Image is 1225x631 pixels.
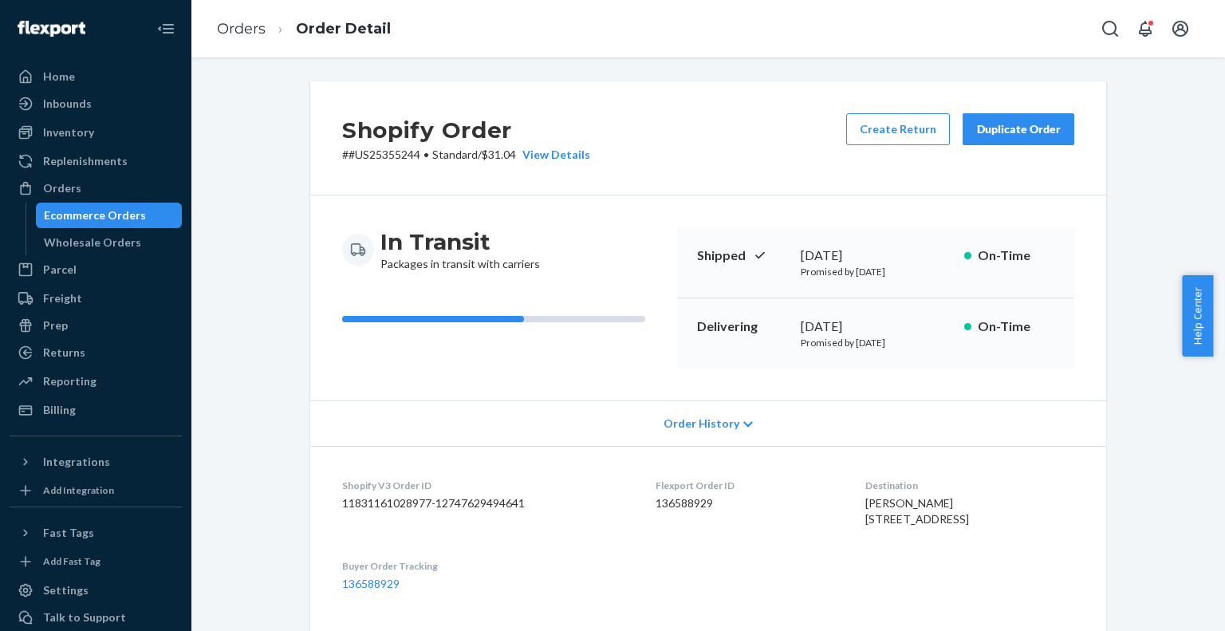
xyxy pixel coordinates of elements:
[380,227,540,272] div: Packages in transit with carriers
[664,416,739,432] span: Order History
[976,121,1061,137] div: Duplicate Order
[43,317,68,333] div: Prep
[342,147,590,163] p: # #US25355244 / $31.04
[10,605,182,630] a: Talk to Support
[10,578,182,603] a: Settings
[43,96,92,112] div: Inbounds
[36,230,183,255] a: Wholesale Orders
[217,20,266,37] a: Orders
[43,345,85,361] div: Returns
[18,21,85,37] img: Flexport logo
[43,554,100,568] div: Add Fast Tag
[43,525,94,541] div: Fast Tags
[43,290,82,306] div: Freight
[1094,13,1126,45] button: Open Search Box
[44,235,141,250] div: Wholesale Orders
[380,227,540,256] h3: In Transit
[10,91,182,116] a: Inbounds
[10,120,182,145] a: Inventory
[10,175,182,201] a: Orders
[801,246,951,265] div: [DATE]
[10,286,182,311] a: Freight
[36,203,183,228] a: Ecommerce Orders
[10,313,182,338] a: Prep
[10,257,182,282] a: Parcel
[342,479,630,492] dt: Shopify V3 Order ID
[43,69,75,85] div: Home
[656,495,840,511] dd: 136588929
[1129,13,1161,45] button: Open notifications
[865,479,1074,492] dt: Destination
[963,113,1074,145] button: Duplicate Order
[10,520,182,546] button: Fast Tags
[423,148,429,161] span: •
[44,207,146,223] div: Ecommerce Orders
[342,113,590,147] h2: Shopify Order
[10,397,182,423] a: Billing
[432,148,478,161] span: Standard
[801,336,951,349] p: Promised by [DATE]
[43,153,128,169] div: Replenishments
[10,552,182,571] a: Add Fast Tag
[516,147,590,163] button: View Details
[43,402,76,418] div: Billing
[10,340,182,365] a: Returns
[43,262,77,278] div: Parcel
[865,496,969,526] span: [PERSON_NAME] [STREET_ADDRESS]
[10,449,182,475] button: Integrations
[43,373,97,389] div: Reporting
[801,265,951,278] p: Promised by [DATE]
[342,577,400,590] a: 136588929
[1182,275,1213,357] button: Help Center
[43,180,81,196] div: Orders
[342,559,630,573] dt: Buyer Order Tracking
[43,454,110,470] div: Integrations
[10,481,182,500] a: Add Integration
[1164,13,1196,45] button: Open account menu
[10,148,182,174] a: Replenishments
[43,124,94,140] div: Inventory
[656,479,840,492] dt: Flexport Order ID
[204,6,404,53] ol: breadcrumbs
[296,20,391,37] a: Order Detail
[697,317,788,336] p: Delivering
[43,609,126,625] div: Talk to Support
[978,246,1055,265] p: On-Time
[10,64,182,89] a: Home
[342,495,630,511] dd: 11831161028977-12747629494641
[10,369,182,394] a: Reporting
[150,13,182,45] button: Close Navigation
[43,582,89,598] div: Settings
[978,317,1055,336] p: On-Time
[801,317,951,336] div: [DATE]
[43,483,114,497] div: Add Integration
[697,246,788,265] p: Shipped
[846,113,950,145] button: Create Return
